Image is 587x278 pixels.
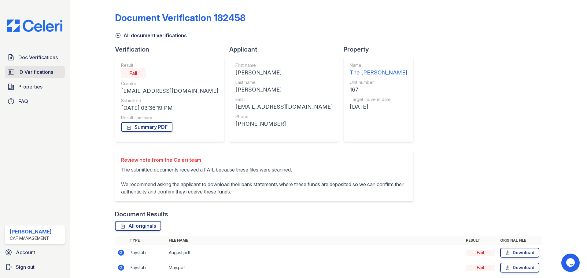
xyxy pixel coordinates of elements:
div: First name [235,62,333,68]
td: Paystub [127,260,166,275]
div: Submitted [121,98,218,104]
th: Type [127,236,166,245]
div: Last name [235,79,333,85]
span: ID Verifications [18,68,53,76]
div: Target move in date [350,96,407,103]
div: Verification [115,45,229,54]
div: [EMAIL_ADDRESS][DOMAIN_NAME] [121,87,218,95]
div: Unit number [350,79,407,85]
p: The submitted documents received a FAIL because these files were scanned. We recommend asking the... [121,166,407,195]
div: Phone [235,114,333,120]
div: Document Verification 182458 [115,12,246,23]
img: CE_Logo_Blue-a8612792a0a2168367f1c8372b55b34899dd931a85d93a1a3d3e32e68fde9ad4.png [2,20,67,32]
th: Original file [498,236,542,245]
div: [EMAIL_ADDRESS][DOMAIN_NAME] [235,103,333,111]
a: FAQ [5,95,65,107]
a: Name The [PERSON_NAME] [350,62,407,77]
div: Fail [466,250,495,256]
div: CAF Management [10,235,52,241]
a: All document verifications [115,32,187,39]
div: Property [344,45,418,54]
td: Paystub [127,245,166,260]
td: May.pdf [166,260,463,275]
div: [PERSON_NAME] [235,85,333,94]
div: [DATE] [350,103,407,111]
div: Document Results [115,210,168,218]
div: Review note from the Celeri team [121,156,407,164]
span: Properties [18,83,42,90]
iframe: chat widget [561,254,581,272]
a: Download [500,248,539,258]
div: [DATE] 03:36:19 PM [121,104,218,112]
a: All originals [115,221,161,231]
div: Email [235,96,333,103]
a: Properties [5,81,65,93]
span: Doc Verifications [18,54,58,61]
div: Fail [121,68,146,78]
div: Applicant [229,45,344,54]
div: Fail [466,265,495,271]
div: The [PERSON_NAME] [350,68,407,77]
div: Result summary [121,115,218,121]
span: Sign out [16,263,35,271]
a: Doc Verifications [5,51,65,63]
a: Summary PDF [121,122,172,132]
div: Name [350,62,407,68]
span: Account [16,249,35,256]
div: [PHONE_NUMBER] [235,120,333,128]
div: 167 [350,85,407,94]
a: Sign out [2,261,67,273]
td: August.pdf [166,245,463,260]
th: Result [463,236,498,245]
div: [PERSON_NAME] [10,228,52,235]
div: [PERSON_NAME] [235,68,333,77]
div: Creator [121,81,218,87]
a: ID Verifications [5,66,65,78]
a: Account [2,246,67,258]
div: Result [121,62,218,68]
span: FAQ [18,98,28,105]
a: Download [500,263,539,273]
th: File name [166,236,463,245]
